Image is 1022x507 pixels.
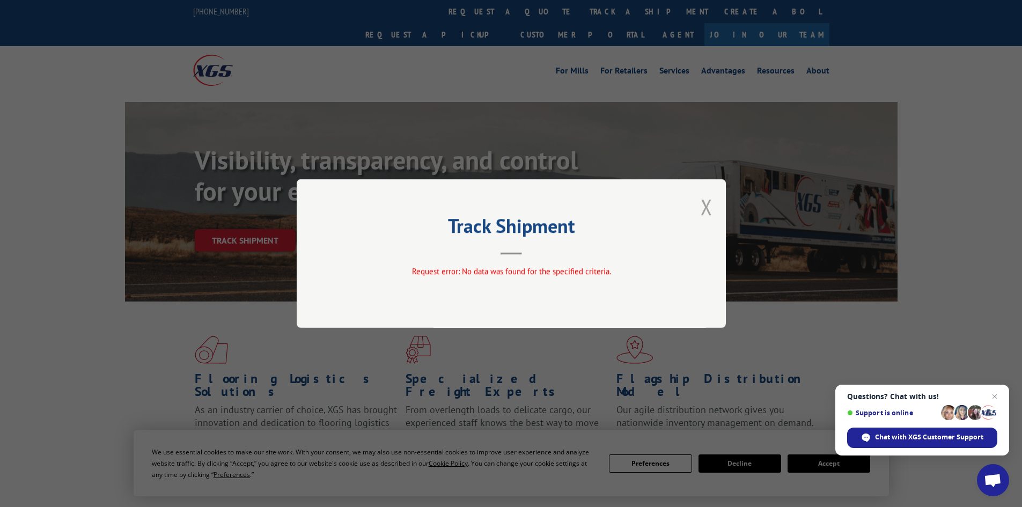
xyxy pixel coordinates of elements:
[350,218,672,239] h2: Track Shipment
[875,432,983,442] span: Chat with XGS Customer Support
[847,409,937,417] span: Support is online
[411,266,611,276] span: Request error: No data was found for the specified criteria.
[701,193,712,221] button: Close modal
[988,390,1001,403] span: Close chat
[847,428,997,448] div: Chat with XGS Customer Support
[847,392,997,401] span: Questions? Chat with us!
[977,464,1009,496] div: Open chat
